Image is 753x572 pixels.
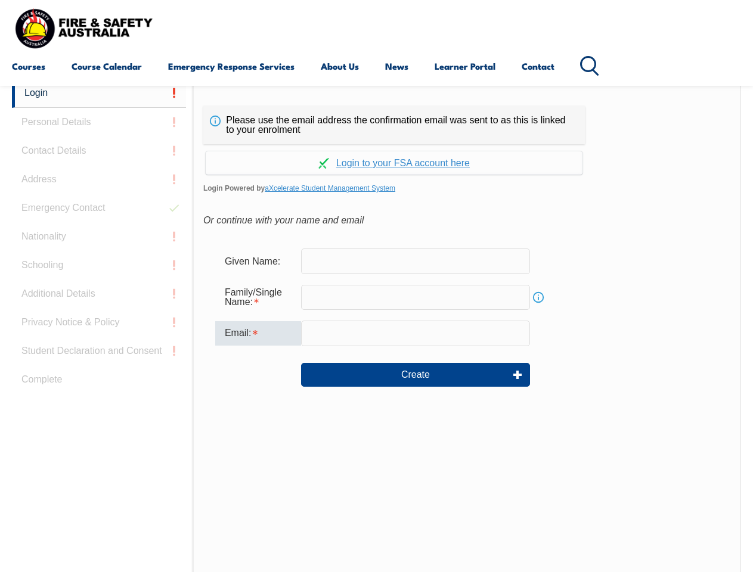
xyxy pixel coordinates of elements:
a: News [385,52,408,80]
div: Please use the email address the confirmation email was sent to as this is linked to your enrolment [203,106,585,144]
a: About Us [321,52,359,80]
a: Info [530,289,547,306]
a: Contact [522,52,554,80]
img: Log in withaxcelerate [318,158,329,169]
a: aXcelerate Student Management System [265,184,395,192]
div: Given Name: [215,250,301,272]
button: Create [301,363,530,387]
a: Login [12,79,186,108]
div: Email is required. [215,321,301,345]
span: Login Powered by [203,179,730,197]
a: Courses [12,52,45,80]
a: Course Calendar [72,52,142,80]
a: Learner Portal [435,52,495,80]
div: Or continue with your name and email [203,212,730,229]
a: Emergency Response Services [168,52,295,80]
div: Family/Single Name is required. [215,281,301,313]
